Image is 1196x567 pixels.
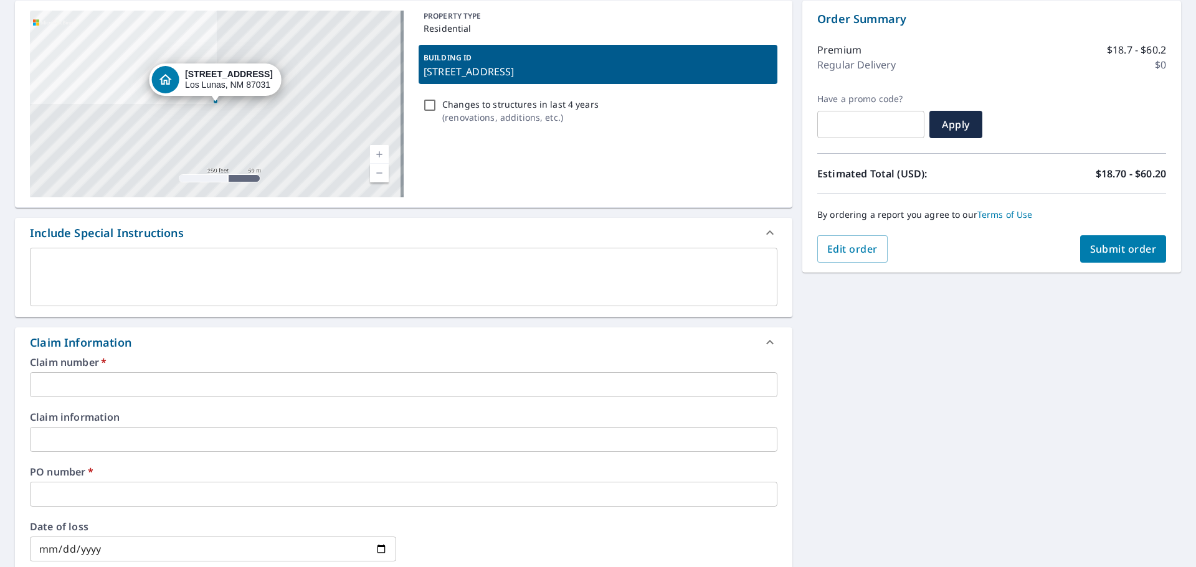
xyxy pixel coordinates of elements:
[30,225,184,241] div: Include Special Instructions
[817,93,924,105] label: Have a promo code?
[149,63,282,102] div: Dropped pin, building 1, Residential property, 720 Rain Lily Rd SW Los Lunas, NM 87031
[817,57,896,72] p: Regular Delivery
[185,69,273,90] div: Los Lunas, NM 87031
[827,242,878,256] span: Edit order
[30,357,777,367] label: Claim number
[817,11,1166,27] p: Order Summary
[185,69,273,79] strong: [STREET_ADDRESS]
[929,111,982,138] button: Apply
[370,164,389,182] a: Current Level 17, Zoom Out
[30,522,396,532] label: Date of loss
[1096,166,1166,181] p: $18.70 - $60.20
[30,412,777,422] label: Claim information
[939,118,972,131] span: Apply
[442,111,599,124] p: ( renovations, additions, etc. )
[442,98,599,111] p: Changes to structures in last 4 years
[977,209,1033,220] a: Terms of Use
[1080,235,1167,263] button: Submit order
[424,52,472,63] p: BUILDING ID
[1107,42,1166,57] p: $18.7 - $60.2
[424,64,772,79] p: [STREET_ADDRESS]
[424,22,772,35] p: Residential
[817,235,888,263] button: Edit order
[817,166,992,181] p: Estimated Total (USD):
[370,145,389,164] a: Current Level 17, Zoom In
[15,327,792,357] div: Claim Information
[1090,242,1157,256] span: Submit order
[817,42,861,57] p: Premium
[817,209,1166,220] p: By ordering a report you agree to our
[424,11,772,22] p: PROPERTY TYPE
[30,334,131,351] div: Claim Information
[1155,57,1166,72] p: $0
[15,218,792,248] div: Include Special Instructions
[30,467,777,477] label: PO number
